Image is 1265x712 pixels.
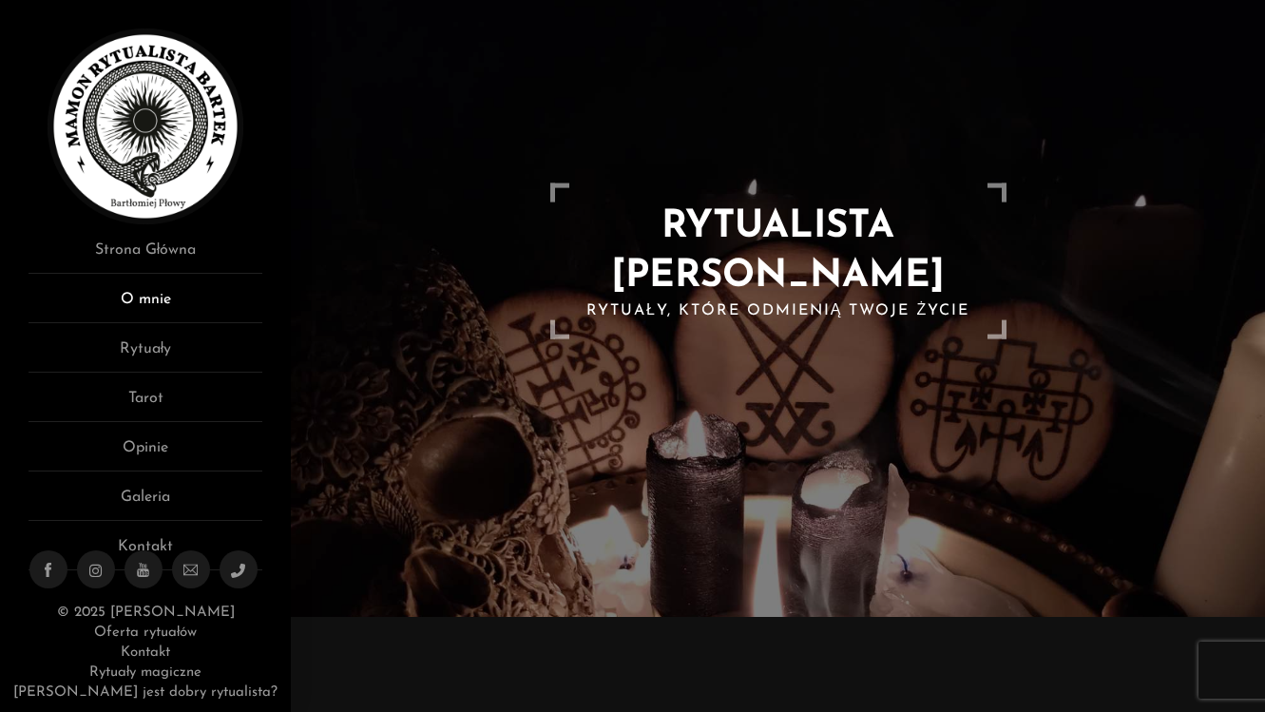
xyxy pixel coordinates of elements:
[29,436,262,471] a: Opinie
[29,239,262,274] a: Strona Główna
[13,685,278,700] a: [PERSON_NAME] jest dobry rytualista?
[569,202,987,300] h1: RYTUALISTA [PERSON_NAME]
[94,625,197,640] a: Oferta rytuałów
[569,300,987,320] h2: Rytuały, które odmienią Twoje życie
[29,337,262,373] a: Rytuały
[121,645,170,660] a: Kontakt
[48,29,243,224] img: Rytualista Bartek
[89,665,201,680] a: Rytuały magiczne
[29,387,262,422] a: Tarot
[29,535,262,570] a: Kontakt
[29,288,262,323] a: O mnie
[29,486,262,521] a: Galeria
